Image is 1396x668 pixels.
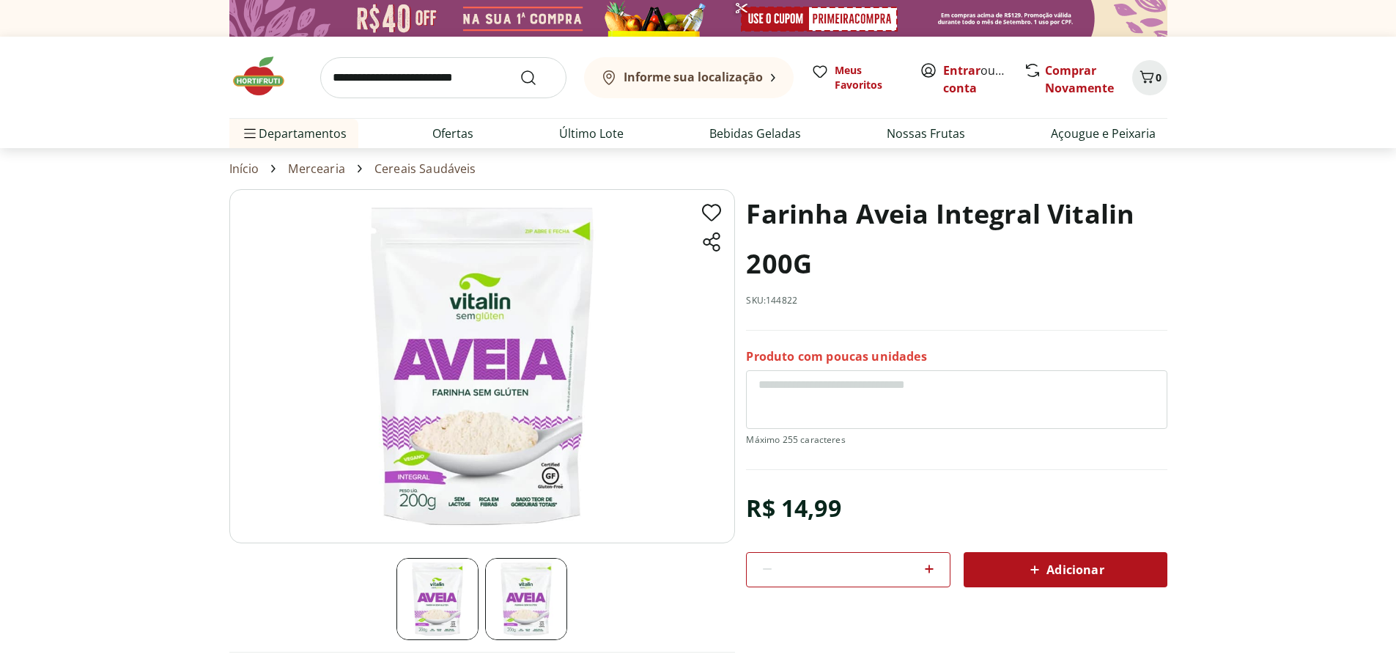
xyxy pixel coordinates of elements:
[229,54,303,98] img: Hortifruti
[943,62,980,78] a: Entrar
[709,125,801,142] a: Bebidas Geladas
[1132,60,1167,95] button: Carrinho
[485,558,567,640] img: Principal
[811,63,902,92] a: Meus Favoritos
[396,558,479,640] img: Principal
[1026,561,1104,579] span: Adicionar
[943,62,1008,97] span: ou
[746,189,1167,289] h1: Farinha Aveia Integral Vitalin 200G
[964,552,1167,587] button: Adicionar
[374,162,476,175] a: Cereais Saudáveis
[432,125,473,142] a: Ofertas
[288,162,344,175] a: Mercearia
[1045,62,1114,96] a: Comprar Novamente
[229,162,259,175] a: Início
[943,62,1024,96] a: Criar conta
[746,488,841,529] div: R$ 14,99
[746,295,797,307] p: SKU: 144822
[559,125,624,142] a: Último Lote
[746,348,926,364] p: Produto com poucas unidades
[584,57,794,98] button: Informe sua localização
[241,116,259,151] button: Menu
[624,69,763,85] b: Informe sua localização
[520,69,555,87] button: Submit Search
[1156,70,1162,84] span: 0
[887,125,965,142] a: Nossas Frutas
[229,189,735,543] img: Principal
[320,57,566,98] input: search
[1051,125,1156,142] a: Açougue e Peixaria
[241,116,347,151] span: Departamentos
[835,63,902,92] span: Meus Favoritos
